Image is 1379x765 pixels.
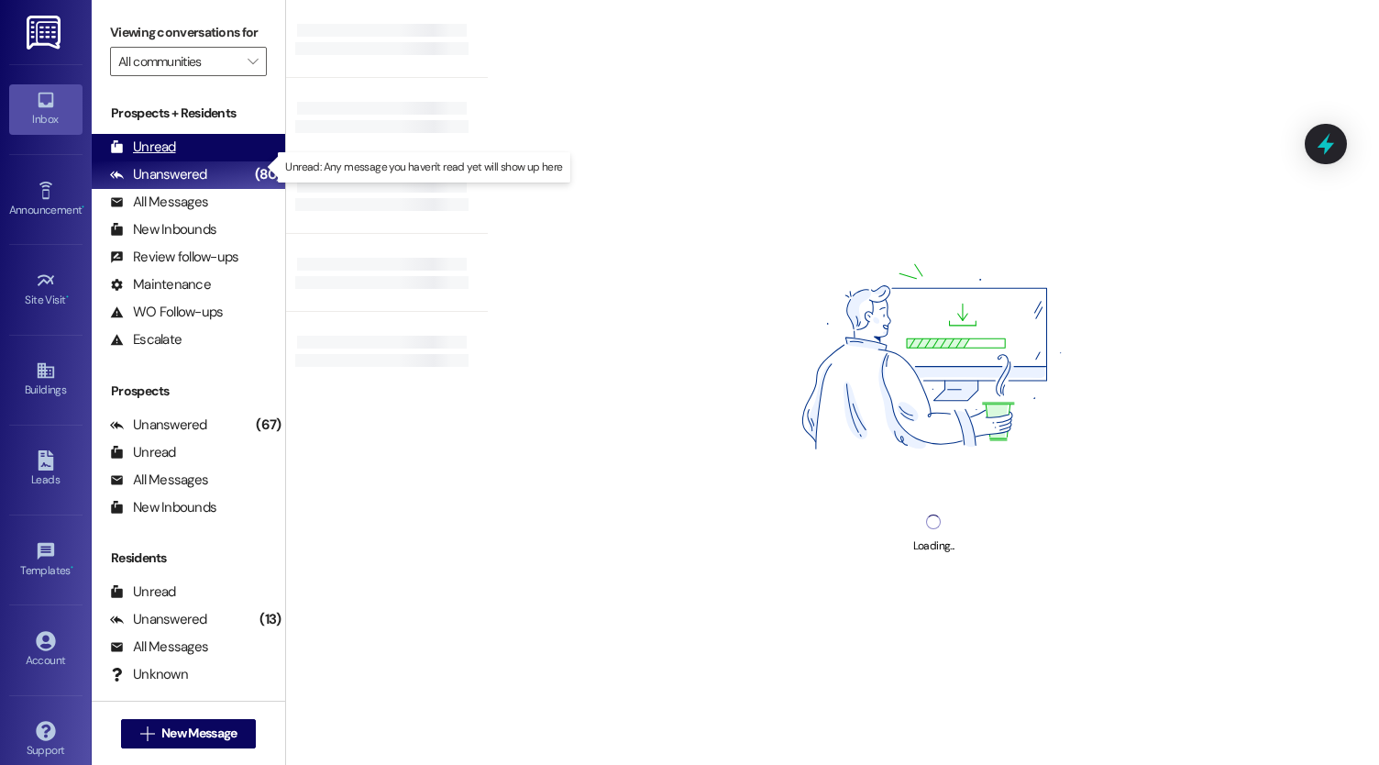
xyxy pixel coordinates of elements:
div: Unanswered [110,165,207,184]
a: Buildings [9,355,83,405]
div: All Messages [110,471,208,490]
span: • [82,201,84,214]
span: • [66,291,69,304]
a: Account [9,626,83,675]
span: • [71,561,73,574]
div: Residents [92,549,285,568]
div: Unanswered [110,610,207,629]
div: All Messages [110,637,208,657]
label: Viewing conversations for [110,18,267,47]
button: New Message [121,719,257,748]
div: Maintenance [110,275,211,294]
div: All Messages [110,193,208,212]
span: New Message [161,724,237,743]
div: (13) [255,605,285,634]
div: Unread [110,582,176,602]
div: New Inbounds [110,498,216,517]
a: Inbox [9,84,83,134]
div: Unknown [110,665,188,684]
div: (80) [250,161,285,189]
div: Unread [110,138,176,157]
div: Escalate [110,330,182,349]
i:  [248,54,258,69]
a: Templates • [9,536,83,585]
a: Leads [9,445,83,494]
input: All communities [118,47,237,76]
i:  [140,726,154,741]
div: Unanswered [110,416,207,435]
a: Site Visit • [9,265,83,315]
img: ResiDesk Logo [27,16,64,50]
div: Review follow-ups [110,248,238,267]
a: Support [9,715,83,765]
div: WO Follow-ups [110,303,223,322]
div: Prospects + Residents [92,104,285,123]
div: Loading... [913,537,954,556]
div: New Inbounds [110,220,216,239]
p: Unread: Any message you haven't read yet will show up here [285,160,562,175]
div: Prospects [92,382,285,401]
div: (67) [251,411,285,439]
div: Unread [110,443,176,462]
